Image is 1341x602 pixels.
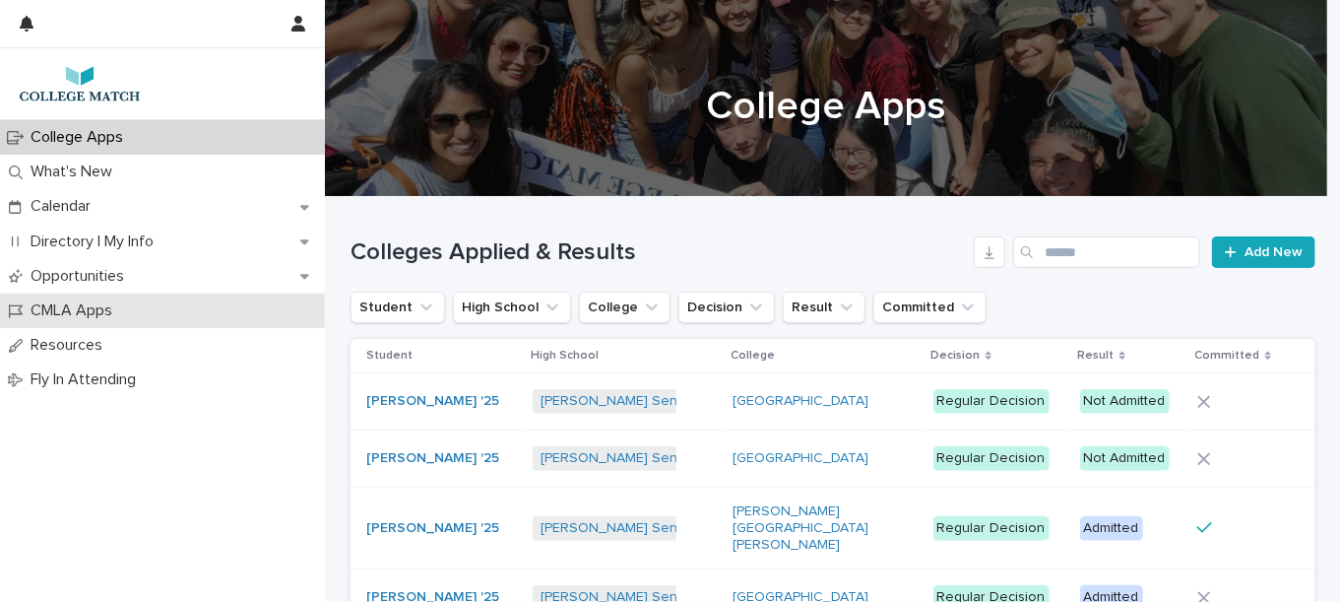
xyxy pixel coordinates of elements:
[1195,345,1260,367] p: Committed
[733,450,868,467] a: [GEOGRAPHIC_DATA]
[733,503,897,553] a: [PERSON_NAME][GEOGRAPHIC_DATA][PERSON_NAME]
[23,336,118,355] p: Resources
[351,487,1315,569] tr: [PERSON_NAME] '25 [PERSON_NAME] Senior High - [GEOGRAPHIC_DATA] [PERSON_NAME][GEOGRAPHIC_DATA][PE...
[453,292,571,323] button: High School
[579,292,670,323] button: College
[931,345,981,367] p: Decision
[351,292,445,323] button: Student
[23,163,128,181] p: What's New
[16,64,144,103] img: 7lzNxMuQ9KqU1pwTAr0j
[541,450,874,467] a: [PERSON_NAME] Senior High - [GEOGRAPHIC_DATA]
[23,301,128,320] p: CMLA Apps
[933,446,1050,471] div: Regular Decision
[366,450,499,467] a: [PERSON_NAME] '25
[541,520,874,537] a: [PERSON_NAME] Senior High - [GEOGRAPHIC_DATA]
[933,389,1050,414] div: Regular Decision
[1078,345,1115,367] p: Result
[366,520,499,537] a: [PERSON_NAME] '25
[23,267,140,286] p: Opportunities
[23,370,152,389] p: Fly In Attending
[783,292,865,323] button: Result
[366,345,413,367] p: Student
[366,393,499,410] a: [PERSON_NAME] '25
[531,345,599,367] p: High School
[733,393,868,410] a: [GEOGRAPHIC_DATA]
[23,233,169,251] p: Directory | My Info
[873,292,987,323] button: Committed
[351,373,1315,431] tr: [PERSON_NAME] '25 [PERSON_NAME] Senior High - [GEOGRAPHIC_DATA] [GEOGRAPHIC_DATA] Regular Decisio...
[351,238,966,267] h1: Colleges Applied & Results
[731,345,775,367] p: College
[1080,446,1170,471] div: Not Admitted
[678,292,775,323] button: Decision
[345,83,1308,130] h1: College Apps
[23,197,106,216] p: Calendar
[1245,245,1303,259] span: Add New
[933,516,1050,541] div: Regular Decision
[351,431,1315,488] tr: [PERSON_NAME] '25 [PERSON_NAME] Senior High - [GEOGRAPHIC_DATA] [GEOGRAPHIC_DATA] Regular Decisio...
[1013,236,1200,268] input: Search
[23,128,139,147] p: College Apps
[1080,389,1170,414] div: Not Admitted
[1212,236,1315,268] a: Add New
[1080,516,1143,541] div: Admitted
[541,393,874,410] a: [PERSON_NAME] Senior High - [GEOGRAPHIC_DATA]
